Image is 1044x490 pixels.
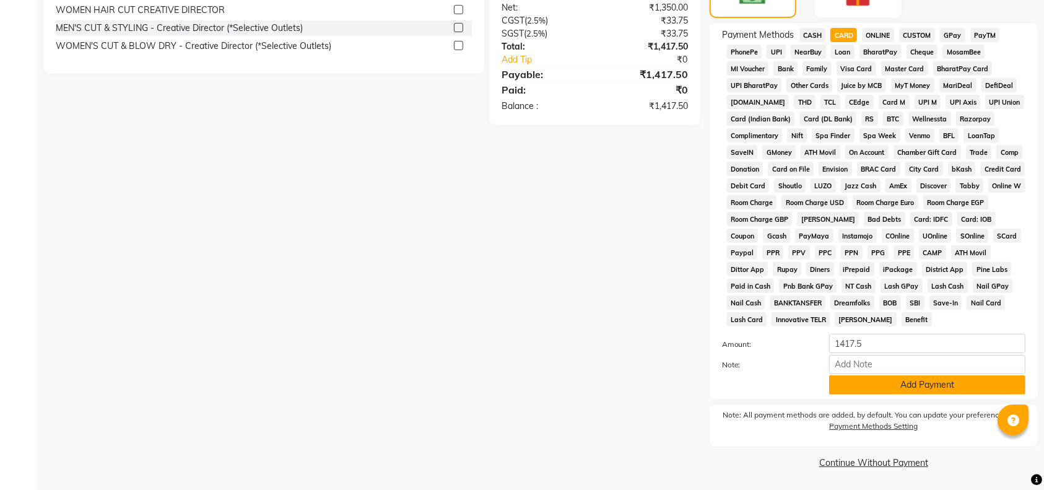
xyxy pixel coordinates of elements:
[905,162,943,176] span: City Card
[722,409,1025,437] label: Note: All payment methods are added, by default. You can update your preferences from
[811,178,836,193] span: LUZO
[791,45,826,59] span: NearBuy
[841,245,863,260] span: PPN
[763,229,790,243] span: Gcash
[727,178,770,193] span: Debit Card
[908,112,951,126] span: Wellnessta
[727,95,790,109] span: [DOMAIN_NAME]
[916,178,951,193] span: Discover
[835,312,897,326] span: [PERSON_NAME]
[839,262,874,276] span: iPrepaid
[883,112,903,126] span: BTC
[948,162,976,176] span: bKash
[799,112,856,126] span: Card (DL Bank)
[973,279,1013,293] span: Nail GPay
[946,95,980,109] span: UPI Axis
[727,162,763,176] span: Donation
[996,145,1022,159] span: Comp
[773,262,801,276] span: Rupay
[879,95,910,109] span: Card M
[722,28,794,42] span: Payment Methods
[812,128,855,142] span: Spa Finder
[727,229,759,243] span: Coupon
[727,279,775,293] span: Paid in Cash
[794,95,816,109] span: THD
[803,61,832,76] span: Family
[838,229,877,243] span: Instamojo
[894,145,961,159] span: Chamber Gift Card
[853,195,918,209] span: Room Charge Euro
[845,95,874,109] span: CEdge
[799,28,826,42] span: CASH
[940,28,965,42] span: GPay
[981,78,1017,92] span: DefiDeal
[727,212,793,226] span: Room Charge GBP
[56,4,225,17] div: WOMEN HAIR CUT CREATIVE DIRECTOR
[492,27,594,40] div: ( )
[594,67,697,82] div: ₹1,417.50
[881,279,923,293] span: Lash GPay
[819,162,852,176] span: Envision
[988,178,1025,193] span: Online W
[957,212,996,226] span: Card: IOB
[788,245,810,260] span: PPV
[929,295,962,310] span: Save-In
[829,334,1025,353] input: Amount
[797,212,859,226] span: [PERSON_NAME]
[829,355,1025,374] input: Add Note
[951,245,991,260] span: ATH Movil
[845,145,889,159] span: On Account
[492,100,594,113] div: Balance :
[830,28,857,42] span: CARD
[928,279,968,293] span: Lash Cash
[915,95,941,109] span: UPI M
[787,128,807,142] span: Nift
[712,457,1035,470] a: Continue Without Payment
[894,245,914,260] span: PPE
[727,262,768,276] span: Dittor App
[955,178,983,193] span: Tabby
[919,245,946,260] span: CAMP
[859,45,902,59] span: BharatPay
[837,61,876,76] span: Visa Card
[923,195,988,209] span: Room Charge EGP
[770,295,825,310] span: BANKTANSFER
[970,28,1000,42] span: PayTM
[905,128,934,142] span: Venmo
[779,279,837,293] span: Pnb Bank GPay
[942,45,985,59] span: MosamBee
[964,128,999,142] span: LoanTap
[956,229,988,243] span: SOnline
[922,262,968,276] span: District App
[967,295,1005,310] span: Nail Card
[919,229,952,243] span: UOnline
[727,295,765,310] span: Nail Cash
[56,22,303,35] div: MEN'S CUT & STYLING - Creative Director (*Selective Outlets)
[772,312,830,326] span: Innovative TELR
[56,40,331,53] div: WOMEN'S CUT & BLOW DRY - Creative Director (*Selective Outlets)
[612,53,697,66] div: ₹0
[879,262,917,276] span: iPackage
[727,128,783,142] span: Complimentary
[829,375,1025,395] button: Add Payment
[956,112,995,126] span: Razorpay
[492,1,594,14] div: Net:
[727,61,769,76] span: MI Voucher
[801,145,840,159] span: ATH Movil
[727,312,767,326] span: Lash Card
[868,245,889,260] span: PPG
[939,78,977,92] span: MariDeal
[881,61,928,76] span: Master Card
[727,145,758,159] span: SaveIN
[862,28,894,42] span: ONLINE
[891,78,934,92] span: MyT Money
[966,145,992,159] span: Trade
[857,162,900,176] span: BRAC Card
[841,178,881,193] span: Jazz Cash
[906,295,924,310] span: SBI
[899,28,935,42] span: CUSTOM
[492,14,594,27] div: ( )
[837,78,886,92] span: Juice by MCB
[762,245,783,260] span: PPR
[594,14,697,27] div: ₹33.75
